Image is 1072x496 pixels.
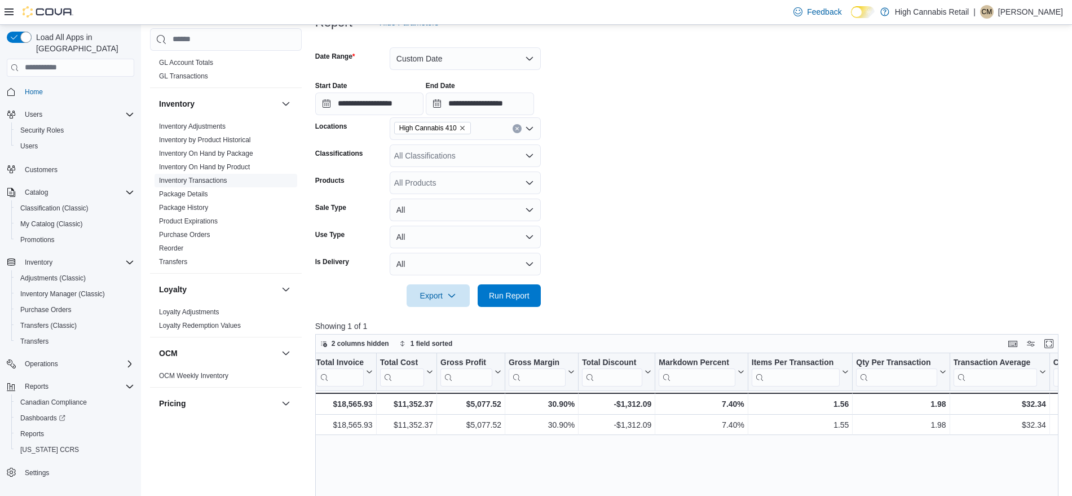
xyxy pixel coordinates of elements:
span: Inventory Manager (Classic) [20,289,105,299]
span: Inventory Adjustments [159,122,226,131]
button: Reports [11,426,139,442]
span: Adjustments (Classic) [20,274,86,283]
div: $18,565.93 [305,418,372,432]
a: Loyalty Redemption Values [159,322,241,330]
div: $18,565.93 [305,397,372,411]
div: -$1,312.09 [582,397,651,411]
a: Inventory On Hand by Package [159,150,253,157]
span: Operations [25,359,58,368]
span: Customers [20,162,134,176]
span: Reports [25,382,48,391]
span: Promotions [20,235,55,244]
button: OCM [159,348,277,359]
a: Inventory On Hand by Product [159,163,250,171]
button: 1 field sorted [395,337,457,350]
span: Users [20,142,38,151]
button: Inventory [2,254,139,270]
button: Transfers [11,333,139,349]
span: Feedback [807,6,841,17]
span: Dark Mode [851,18,852,19]
p: Showing 1 of 1 [315,321,1066,332]
button: All [390,253,541,275]
span: 1 field sorted [411,339,453,348]
button: Transfers (Classic) [11,318,139,333]
button: Security Roles [11,122,139,138]
div: Total Invoiced [316,358,363,387]
span: Canadian Compliance [16,396,134,409]
span: Inventory [25,258,52,267]
a: Transfers [159,258,187,266]
button: Home [2,84,139,100]
div: Gross Margin [509,358,566,368]
a: Loyalty Adjustments [159,308,219,316]
div: $5,077.52 [440,418,501,432]
div: Items Per Transaction [752,358,840,368]
div: 1.55 [752,418,849,432]
span: Operations [20,357,134,371]
button: Canadian Compliance [11,394,139,410]
a: Dashboards [16,411,70,425]
button: Loyalty [279,283,293,296]
a: Promotions [16,233,59,247]
span: 2 columns hidden [332,339,389,348]
span: Reports [20,380,134,393]
span: Promotions [16,233,134,247]
button: Markdown Percent [659,358,744,387]
span: Package History [159,203,208,212]
a: Feedback [789,1,846,23]
button: Items Per Transaction [752,358,849,387]
button: Keyboard shortcuts [1006,337,1020,350]
div: $32.34 [953,418,1045,432]
div: Qty Per Transaction [856,358,937,368]
a: GL Account Totals [159,59,213,67]
div: Transaction Average [953,358,1036,387]
div: Gross Margin [509,358,566,387]
div: Total Cost [380,358,423,387]
span: Catalog [20,186,134,199]
button: Users [11,138,139,154]
button: Reports [2,379,139,394]
span: Reports [20,429,44,438]
span: Loyalty Adjustments [159,308,219,317]
label: Is Delivery [315,257,349,266]
span: Users [20,108,134,121]
span: Inventory On Hand by Product [159,163,250,172]
div: Items Per Transaction [752,358,840,387]
a: Classification (Classic) [16,201,93,215]
div: Markdown Percent [659,358,735,368]
span: Reorder [159,244,183,253]
span: High Cannabis 410 [394,122,471,134]
h3: Pricing [159,398,186,409]
button: Inventory [159,98,277,109]
span: Transfers [20,337,48,346]
a: Security Roles [16,124,68,137]
span: Classification (Classic) [16,201,134,215]
button: Loyalty [159,284,277,295]
p: | [973,5,976,19]
button: Enter fullscreen [1042,337,1056,350]
button: Display options [1024,337,1038,350]
button: Reports [20,380,53,393]
span: Catalog [25,188,48,197]
div: 1.98 [856,418,946,432]
span: Canadian Compliance [20,398,87,407]
span: Classification (Classic) [20,204,89,213]
input: Dark Mode [851,6,875,18]
a: Reorder [159,244,183,252]
span: My Catalog (Classic) [16,217,134,231]
button: Customers [2,161,139,177]
span: OCM Weekly Inventory [159,371,228,380]
label: Classifications [315,149,363,158]
h3: Inventory [159,98,195,109]
div: $11,352.37 [380,397,433,411]
span: Home [25,87,43,96]
a: Inventory by Product Historical [159,136,251,144]
span: Transfers [159,257,187,266]
div: Total Discount [582,358,642,368]
span: Purchase Orders [16,303,134,317]
span: Reports [16,427,134,441]
a: OCM Weekly Inventory [159,372,228,380]
button: Clear input [513,124,522,133]
span: Purchase Orders [20,305,72,314]
button: Users [2,107,139,122]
